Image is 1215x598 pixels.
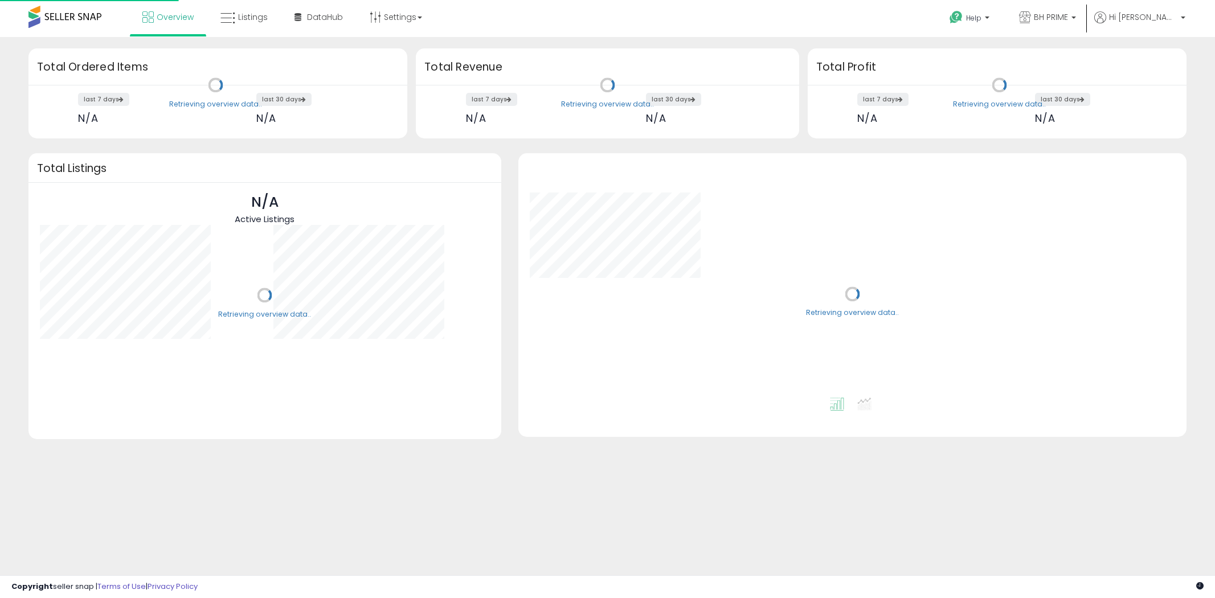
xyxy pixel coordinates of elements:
[1109,11,1177,23] span: Hi [PERSON_NAME]
[953,99,1046,109] div: Retrieving overview data..
[806,308,899,318] div: Retrieving overview data..
[561,99,654,109] div: Retrieving overview data..
[949,10,963,24] i: Get Help
[940,2,1001,37] a: Help
[1094,11,1185,37] a: Hi [PERSON_NAME]
[1034,11,1068,23] span: BH PRIME
[218,309,311,320] div: Retrieving overview data..
[157,11,194,23] span: Overview
[307,11,343,23] span: DataHub
[238,11,268,23] span: Listings
[966,13,981,23] span: Help
[169,99,262,109] div: Retrieving overview data..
